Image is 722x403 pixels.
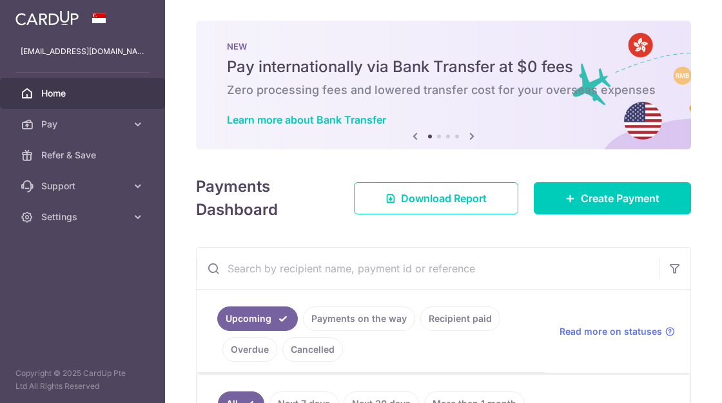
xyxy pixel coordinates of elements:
a: Read more on statuses [560,325,675,338]
a: Upcoming [217,306,298,331]
span: Pay [41,118,126,131]
span: Refer & Save [41,149,126,162]
span: Support [41,180,126,192]
a: Create Payment [534,182,691,214]
a: Payments on the way [303,306,415,331]
h4: Payments Dashboard [196,175,331,221]
span: Read more on statuses [560,325,662,338]
span: Home [41,87,126,100]
img: CardUp [15,10,79,26]
h6: Zero processing fees and lowered transfer cost for your overseas expenses [227,82,660,98]
a: Cancelled [282,337,343,362]
input: Search by recipient name, payment id or reference [197,248,659,289]
a: Overdue [222,337,277,362]
a: Download Report [354,182,518,214]
img: Bank transfer banner [196,21,691,149]
p: [EMAIL_ADDRESS][DOMAIN_NAME] [21,45,144,58]
h5: Pay internationally via Bank Transfer at $0 fees [227,57,660,77]
span: Download Report [401,191,487,206]
a: Learn more about Bank Transfer [227,113,386,126]
span: Create Payment [581,191,659,206]
p: NEW [227,41,660,52]
span: Settings [41,211,126,223]
a: Recipient paid [420,306,500,331]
